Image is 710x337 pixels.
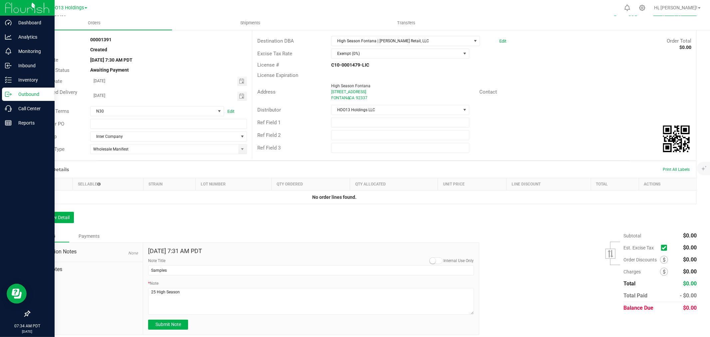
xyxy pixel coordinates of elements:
[91,132,238,141] span: Inter Company
[5,77,12,83] inline-svg: Inventory
[654,5,697,10] span: Hi, [PERSON_NAME]!
[73,178,143,190] th: Sellable
[257,51,292,57] span: Excise Tax Rate
[623,245,658,250] span: Est. Excise Tax
[128,251,138,255] span: None
[623,280,635,287] span: Total
[90,37,112,42] strong: 00001391
[331,96,350,100] span: FONTANA
[332,105,461,115] span: HDO13 Holdings LLC
[143,178,196,190] th: Strain
[12,62,52,70] p: Inbound
[227,109,234,114] a: Edit
[683,280,697,287] span: $0.00
[356,96,367,100] span: 92337
[680,292,697,299] span: - $0.00
[5,91,12,98] inline-svg: Outbound
[231,20,269,26] span: Shipments
[91,107,215,116] span: N30
[661,243,670,252] span: Calculate excise tax
[148,320,188,330] button: Submit Note
[257,38,294,44] span: Destination DBA
[623,233,641,238] span: Subtotal
[5,105,12,112] inline-svg: Call Center
[257,120,281,126] span: Ref Field 1
[12,90,52,98] p: Outbound
[90,47,107,52] strong: Created
[638,5,646,11] div: Manage settings
[623,305,653,311] span: Balance Due
[237,77,247,86] span: Toggle calendar
[257,107,281,113] span: Distributor
[5,120,12,126] inline-svg: Reports
[663,167,690,172] span: Print All Labels
[679,45,691,50] strong: $0.00
[35,248,138,256] span: Destination Notes
[257,62,279,68] span: License #
[438,178,507,190] th: Unit Price
[663,126,690,152] img: Scan me!
[623,257,660,262] span: Order Discounts
[257,89,276,95] span: Address
[148,258,165,264] label: Note Title
[79,20,110,26] span: Orders
[350,178,438,190] th: Qty Allocated
[257,145,281,151] span: Ref Field 3
[683,244,697,251] span: $0.00
[667,38,691,44] span: Order Total
[639,178,696,190] th: Actions
[623,292,647,299] span: Total Paid
[49,5,84,11] span: HDO13 Holdings
[35,89,77,103] span: Requested Delivery Date
[312,194,356,200] strong: No order lines found.
[623,269,660,274] span: Charges
[12,33,52,41] p: Analytics
[332,36,471,46] span: High Season Fontana | [PERSON_NAME] Retail, LLC
[148,280,158,286] label: Note
[12,105,52,113] p: Call Center
[331,62,369,68] strong: C10-0001479-LIC
[35,265,138,273] span: Order Notes
[196,178,272,190] th: Lot Number
[331,90,366,94] span: [STREET_ADDRESS]
[479,89,497,95] span: Contact
[12,19,52,27] p: Dashboard
[5,34,12,40] inline-svg: Analytics
[328,16,484,30] a: Transfers
[332,49,461,58] span: Exempt (0%)
[499,39,506,44] a: Edit
[444,258,474,264] label: Internal Use Only
[683,256,697,263] span: $0.00
[5,48,12,55] inline-svg: Monitoring
[349,96,355,100] span: CA
[5,62,12,69] inline-svg: Inbound
[3,329,52,334] p: [DATE]
[12,47,52,55] p: Monitoring
[591,178,639,190] th: Total
[90,67,129,73] strong: Awaiting Payment
[16,16,172,30] a: Orders
[683,232,697,239] span: $0.00
[683,268,697,275] span: $0.00
[271,178,350,190] th: Qty Ordered
[507,178,591,190] th: Line Discount
[663,126,690,152] qrcode: 00001391
[5,19,12,26] inline-svg: Dashboard
[257,72,298,78] span: License Expiration
[12,76,52,84] p: Inventory
[331,84,370,88] span: High Season Fontana
[172,16,328,30] a: Shipments
[148,248,474,254] h4: [DATE] 7:31 AM PDT
[12,119,52,127] p: Reports
[257,132,281,138] span: Ref Field 2
[90,57,132,63] strong: [DATE] 7:30 AM PDT
[3,323,52,329] p: 07:34 AM PDT
[237,92,247,101] span: Toggle calendar
[388,20,424,26] span: Transfers
[69,230,109,242] div: Payments
[155,322,181,327] span: Submit Note
[683,305,697,311] span: $0.00
[7,284,27,304] iframe: Resource center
